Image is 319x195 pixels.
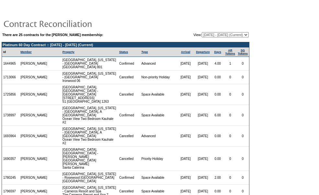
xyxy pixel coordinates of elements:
[194,84,211,105] td: [DATE]
[194,57,211,71] td: [DATE]
[118,126,140,147] td: Cancelled
[19,147,49,171] td: [PERSON_NAME]
[194,126,211,147] td: [DATE]
[224,147,236,171] td: 0
[3,17,133,30] img: pgTtlContractReconciliation.gif
[61,84,118,105] td: [GEOGRAPHIC_DATA], [GEOGRAPHIC_DATA] - [GEOGRAPHIC_DATA][STREET_ADDRESS] 51 [GEOGRAPHIC_DATA] 1263
[224,84,236,105] td: 0
[140,171,177,185] td: Space Available
[2,84,19,105] td: 1725856
[236,84,249,105] td: 0
[140,57,177,71] td: Advanced
[118,105,140,126] td: Confirmed
[211,126,224,147] td: 0.00
[140,84,177,105] td: Space Available
[2,57,19,71] td: 1644965
[196,50,210,54] a: Departure
[61,105,118,126] td: [GEOGRAPHIC_DATA], [US_STATE] - [GEOGRAPHIC_DATA], A [GEOGRAPHIC_DATA] Ocean View Two Bedroom Kau...
[2,126,19,147] td: 1693964
[118,57,140,71] td: Confirmed
[236,57,249,71] td: 0
[61,57,118,71] td: [GEOGRAPHIC_DATA], [US_STATE] - [GEOGRAPHIC_DATA] [GEOGRAPHIC_DATA] 801
[61,71,118,84] td: [GEOGRAPHIC_DATA], [US_STATE] - [GEOGRAPHIC_DATA] Ironwood 06
[2,42,249,47] td: Platinum 60 Day Contract :: [DATE] - [DATE] (Current)
[194,171,211,185] td: [DATE]
[140,105,177,126] td: Space Available
[211,57,224,71] td: 4.00
[19,105,49,126] td: [PERSON_NAME]
[181,50,190,54] a: Arrival
[177,57,194,71] td: [DATE]
[2,171,19,185] td: 1780245
[2,71,19,84] td: 1713066
[224,171,236,185] td: 0
[19,84,49,105] td: [PERSON_NAME]
[19,126,49,147] td: [PERSON_NAME]
[211,171,224,185] td: 2.00
[194,105,211,126] td: [DATE]
[194,147,211,171] td: [DATE]
[236,147,249,171] td: 0
[177,84,194,105] td: [DATE]
[177,105,194,126] td: [DATE]
[140,126,177,147] td: Advanced
[141,50,148,54] a: Type
[140,147,177,171] td: Priority Holiday
[61,126,118,147] td: [GEOGRAPHIC_DATA], [US_STATE] - [GEOGRAPHIC_DATA], A [GEOGRAPHIC_DATA] Ocean View Two Bedroom Kau...
[19,57,49,71] td: [PERSON_NAME]
[224,57,236,71] td: 1
[63,50,74,54] a: Property
[119,50,128,54] a: Status
[61,147,118,171] td: [GEOGRAPHIC_DATA], [GEOGRAPHIC_DATA] - [PERSON_NAME][GEOGRAPHIC_DATA][PERSON_NAME] Santa Caterina
[177,126,194,147] td: [DATE]
[61,171,118,185] td: [GEOGRAPHIC_DATA], [US_STATE] - Rosewood [GEOGRAPHIC_DATA] [GEOGRAPHIC_DATA]
[236,126,249,147] td: 0
[177,171,194,185] td: [DATE]
[236,105,249,126] td: 0
[224,126,236,147] td: 0
[236,71,249,84] td: 0
[19,71,49,84] td: [PERSON_NAME]
[2,105,19,126] td: 1738997
[118,171,140,185] td: Confirmed
[225,49,235,55] a: ARTokens
[211,71,224,84] td: 0.00
[19,171,49,185] td: [PERSON_NAME]
[238,49,248,55] a: SGTokens
[224,105,236,126] td: 0
[118,71,140,84] td: Cancelled
[194,71,211,84] td: [DATE]
[177,71,194,84] td: [DATE]
[2,47,19,57] td: Id
[177,147,194,171] td: [DATE]
[211,84,224,105] td: 0.00
[236,171,249,185] td: 0
[211,147,224,171] td: 0.00
[20,50,32,54] a: Member
[214,50,221,54] a: Days
[118,84,140,105] td: Cancelled
[2,147,19,171] td: 1690357
[162,32,249,37] td: View:
[140,71,177,84] td: Non-priority Holiday
[211,105,224,126] td: 6.00
[118,147,140,171] td: Cancelled
[2,33,103,37] b: There are 25 contracts for the [PERSON_NAME] membership:
[224,71,236,84] td: 0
